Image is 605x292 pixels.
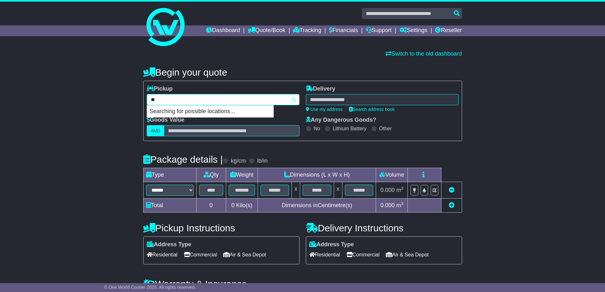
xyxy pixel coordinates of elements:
span: Residential [309,250,340,260]
a: Settings [400,25,427,36]
label: Other [379,126,392,132]
label: Address Type [147,241,192,248]
span: Residential [147,250,178,260]
td: Total [143,199,196,213]
p: Searching for possible locations... [147,105,273,118]
h4: Warranty & Insurance [143,279,462,289]
span: Commercial [184,250,217,260]
span: Air & Sea Depot [386,250,429,260]
span: Air & Sea Depot [223,250,266,260]
td: Volume [376,168,408,182]
a: Search address book [349,107,395,112]
span: Commercial [346,250,380,260]
a: Remove this item [449,187,454,193]
label: kg/cm [231,158,246,165]
span: m [396,202,404,208]
a: Quote/Book [248,25,285,36]
a: Switch to the old dashboard [386,51,462,57]
label: Goods Value [147,117,185,124]
td: x [292,182,300,199]
span: m [396,187,404,193]
label: lb/in [257,158,267,165]
a: Financials [329,25,358,36]
label: Pickup [147,85,173,92]
span: © One World Courier 2025. All rights reserved. [104,285,196,290]
label: Delivery [306,85,335,92]
label: Any Dangerous Goods? [306,117,376,124]
td: Dimensions in Centimetre(s) [258,199,376,213]
td: 0 [196,199,226,213]
td: Type [143,168,196,182]
label: No [314,126,320,132]
h4: Pickup Instructions [143,223,299,233]
td: Weight [226,168,258,182]
td: Qty [196,168,226,182]
a: Tracking [293,25,321,36]
a: Reseller [435,25,462,36]
a: Add new item [449,202,454,208]
a: Support [366,25,392,36]
h4: Delivery Instructions [306,223,462,233]
sup: 3 [401,186,404,191]
td: Kilo(s) [226,199,258,213]
h4: Package details | [143,154,223,165]
typeahead: Please provide city [147,94,299,105]
span: 0.000 [380,202,395,208]
label: Address Type [309,241,354,248]
span: 0 [231,202,234,208]
h4: Begin your quote [143,67,462,78]
a: Use my address [306,107,343,112]
sup: 3 [401,201,404,206]
span: 0.000 [380,187,395,193]
label: AUD [147,125,165,136]
td: x [334,182,342,199]
label: Lithium Battery [333,126,366,132]
td: Dimensions (L x W x H) [258,168,376,182]
a: Dashboard [206,25,240,36]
